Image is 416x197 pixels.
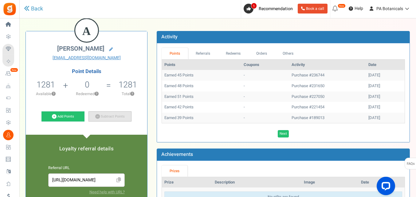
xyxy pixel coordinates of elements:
th: Activity [289,60,366,70]
h5: 0 [85,80,89,89]
div: [DATE] [368,104,402,110]
td: - [241,81,289,91]
p: Redeemed [69,91,106,97]
td: Earned 48 Points [162,81,241,91]
a: Subtract Points [88,111,131,122]
span: Recommendation [259,6,293,12]
a: Next [278,130,289,137]
th: Prize [162,177,212,188]
th: Coupons [241,60,289,70]
a: Referrals [188,48,218,59]
td: Purchase #189013 [289,113,366,123]
a: Orders [249,48,275,59]
p: Available [29,91,63,97]
p: Total [112,91,144,97]
h5: 1281 [119,80,137,89]
span: 1 [251,3,257,9]
th: Points [162,60,241,70]
a: Add Points [41,111,84,122]
div: [DATE] [368,72,402,78]
td: Purchase #227050 [289,91,366,102]
h6: Referral URL [48,166,125,170]
button: ? [95,92,99,96]
span: Help [353,6,363,12]
td: Purchase #221454 [289,102,366,113]
h4: Point Details [26,69,147,74]
a: Redeems [218,48,249,59]
b: Activity [161,33,178,41]
td: Earned 45 Points [162,70,241,81]
td: Purchase #236744 [289,70,366,81]
span: PA Botanicals [376,6,403,12]
a: Points [162,48,188,59]
th: Image [301,177,359,188]
em: New [10,68,18,72]
td: - [241,70,289,81]
div: [DATE] [368,83,402,89]
span: Click to Copy [114,175,124,186]
td: - [241,91,289,102]
th: Date [359,177,405,188]
td: Earned 42 Points [162,102,241,113]
button: ? [130,92,134,96]
a: Others [275,48,301,59]
a: Back [24,5,43,13]
span: [PERSON_NAME] [57,44,104,53]
td: Purchase #231650 [289,81,366,91]
h5: Loyalty referral details [32,146,141,152]
a: Prizes [162,165,187,177]
b: Achievements [161,151,193,158]
span: 1281 [37,79,55,91]
td: Earned 39 Points [162,113,241,123]
a: 1 Recommendation [244,4,295,14]
a: Book a call [298,4,328,14]
th: Date [366,60,405,70]
div: [DATE] [368,115,402,121]
a: [EMAIL_ADDRESS][DOMAIN_NAME] [30,55,143,61]
button: ? [52,92,56,96]
a: New [2,68,17,79]
img: Gratisfaction [3,2,17,16]
td: - [241,113,289,123]
figcaption: A [75,19,98,43]
a: Help [346,4,366,14]
td: - [241,102,289,113]
th: Description [212,177,301,188]
div: [DATE] [368,94,402,100]
td: Earned 51 Points [162,91,241,102]
span: FAQs [406,158,415,170]
a: Need help with URL? [89,189,125,195]
em: New [338,4,346,8]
